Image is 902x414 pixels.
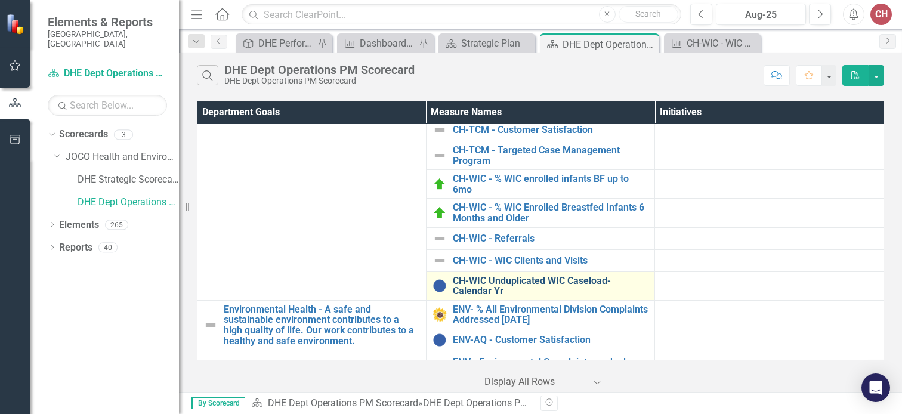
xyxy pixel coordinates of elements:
td: Double-Click to Edit Right Click for Context Menu [426,249,655,271]
td: Double-Click to Edit Right Click for Context Menu [426,141,655,169]
td: Double-Click to Edit Right Click for Context Menu [426,351,655,373]
div: DHE Dept Operations PM Scorecard [224,63,415,76]
a: Dashboard DHE PM [340,36,416,51]
span: Elements & Reports [48,15,167,29]
img: ClearPoint Strategy [6,14,27,35]
a: DHE Strategic Scorecard-Current Year's Plan [78,173,179,187]
div: DHE Dept Operations PM Scorecard [563,37,656,52]
div: DHE Dept Operations PM Scorecard [423,397,573,409]
a: Reports [59,241,92,255]
td: Double-Click to Edit Right Click for Context Menu [426,119,655,141]
input: Search Below... [48,95,167,116]
a: CH-WIC - % WIC enrolled infants BF up to 6mo [453,174,649,194]
a: Strategic Plan [441,36,532,51]
td: Double-Click to Edit Right Click for Context Menu [426,300,655,329]
div: Strategic Plan [461,36,532,51]
span: Search [635,9,661,18]
img: On Target [433,177,447,191]
div: DHE Dept Operations PM Scorecard [224,76,415,85]
img: Not Defined [433,149,447,163]
button: Aug-25 [716,4,806,25]
small: [GEOGRAPHIC_DATA], [GEOGRAPHIC_DATA] [48,29,167,49]
a: ENV- % All Environmental Division Complaints Addressed [DATE] [453,304,649,325]
a: DHE Dept Operations PM Scorecard [268,397,418,409]
a: CH-WIC Unduplicated WIC Caseload-Calendar Yr [453,276,649,296]
a: CH-TCM - Customer Satisfaction [453,125,649,135]
a: Environmental Health - A safe and sustainable environment contributes to a high quality of life. ... [224,304,420,346]
td: Double-Click to Edit Right Click for Context Menu [426,199,655,227]
img: Exceeded [433,307,447,322]
img: Not Defined [433,123,447,137]
button: Search [619,6,678,23]
a: DHE Performance Management Scorecard - Top Level [239,36,314,51]
a: DHE Dept Operations PM Scorecard [48,67,167,81]
a: CH-WIC - Referrals [453,233,649,244]
img: Not Defined [203,318,218,332]
button: CH [870,4,892,25]
a: JOCO Health and Environment [66,150,179,164]
div: Aug-25 [720,8,802,22]
input: Search ClearPoint... [242,4,681,25]
a: CH-WIC - WIC Clients and Visits [453,255,649,266]
div: » [251,397,532,410]
a: Elements [59,218,99,232]
a: CH-WIC - WIC Clients and Visits [667,36,758,51]
a: ENV-AQ - Customer Satisfaction [453,335,649,345]
div: CH-WIC - WIC Clients and Visits [687,36,758,51]
div: Open Intercom Messenger [861,373,890,402]
div: DHE Performance Management Scorecard - Top Level [258,36,314,51]
img: No Information [433,279,447,293]
a: CH-TCM - Targeted Case Management Program [453,145,649,166]
span: By Scorecard [191,397,245,409]
td: Double-Click to Edit Right Click for Context Menu [426,227,655,249]
img: Not Defined [433,231,447,246]
img: No Information [433,333,447,347]
div: 40 [98,242,118,252]
div: Dashboard DHE PM [360,36,416,51]
a: Scorecards [59,128,108,141]
div: 265 [105,220,128,230]
td: Double-Click to Edit Right Click for Context Menu [426,329,655,351]
td: Double-Click to Edit Right Click for Context Menu [426,271,655,300]
div: 3 [114,129,133,140]
a: ENV - Environmental Complaints worked [453,357,649,367]
td: Double-Click to Edit Right Click for Context Menu [426,170,655,199]
a: CH-WIC - % WIC Enrolled Breastfed Infants 6 Months and Older [453,202,649,223]
img: Not Defined [433,254,447,268]
a: DHE Dept Operations PM Scorecard [78,196,179,209]
img: Not Defined [433,355,447,369]
img: On Target [433,206,447,220]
